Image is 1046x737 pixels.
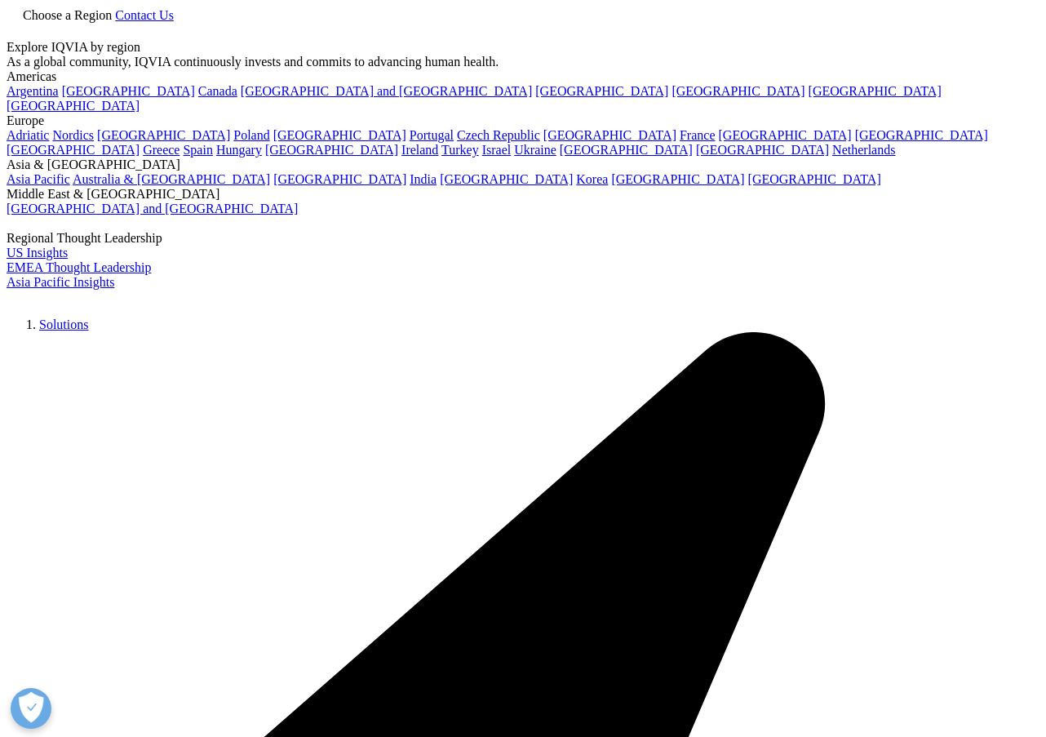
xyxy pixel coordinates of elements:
[410,128,454,142] a: Portugal
[7,172,70,186] a: Asia Pacific
[39,317,88,331] a: Solutions
[680,128,716,142] a: France
[457,128,540,142] a: Czech Republic
[7,231,1039,246] div: Regional Thought Leadership
[241,84,532,98] a: [GEOGRAPHIC_DATA] and [GEOGRAPHIC_DATA]
[216,143,262,157] a: Hungary
[73,172,270,186] a: Australia & [GEOGRAPHIC_DATA]
[273,128,406,142] a: [GEOGRAPHIC_DATA]
[696,143,829,157] a: [GEOGRAPHIC_DATA]
[410,172,437,186] a: India
[611,172,744,186] a: [GEOGRAPHIC_DATA]
[7,84,59,98] a: Argentina
[7,55,1039,69] div: As a global community, IQVIA continuously invests and commits to advancing human health.
[7,275,114,289] a: Asia Pacific Insights
[671,84,804,98] a: [GEOGRAPHIC_DATA]
[514,143,556,157] a: Ukraine
[7,158,1039,172] div: Asia & [GEOGRAPHIC_DATA]
[7,260,151,274] a: EMEA Thought Leadership
[7,113,1039,128] div: Europe
[832,143,895,157] a: Netherlands
[198,84,237,98] a: Canada
[7,69,1039,84] div: Americas
[719,128,852,142] a: [GEOGRAPHIC_DATA]
[7,202,298,215] a: [GEOGRAPHIC_DATA] and [GEOGRAPHIC_DATA]
[560,143,693,157] a: [GEOGRAPHIC_DATA]
[23,8,112,22] span: Choose a Region
[482,143,512,157] a: Israel
[576,172,608,186] a: Korea
[233,128,269,142] a: Poland
[7,40,1039,55] div: Explore IQVIA by region
[265,143,398,157] a: [GEOGRAPHIC_DATA]
[440,172,573,186] a: [GEOGRAPHIC_DATA]
[7,143,140,157] a: [GEOGRAPHIC_DATA]
[273,172,406,186] a: [GEOGRAPHIC_DATA]
[62,84,195,98] a: [GEOGRAPHIC_DATA]
[543,128,676,142] a: [GEOGRAPHIC_DATA]
[7,128,49,142] a: Adriatic
[401,143,438,157] a: Ireland
[7,99,140,113] a: [GEOGRAPHIC_DATA]
[535,84,668,98] a: [GEOGRAPHIC_DATA]
[7,246,68,260] a: US Insights
[809,84,942,98] a: [GEOGRAPHIC_DATA]
[855,128,988,142] a: [GEOGRAPHIC_DATA]
[748,172,881,186] a: [GEOGRAPHIC_DATA]
[7,187,1039,202] div: Middle East & [GEOGRAPHIC_DATA]
[143,143,180,157] a: Greece
[11,688,51,729] button: Open Preferences
[183,143,212,157] a: Spain
[52,128,94,142] a: Nordics
[97,128,230,142] a: [GEOGRAPHIC_DATA]
[115,8,174,22] a: Contact Us
[441,143,479,157] a: Turkey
